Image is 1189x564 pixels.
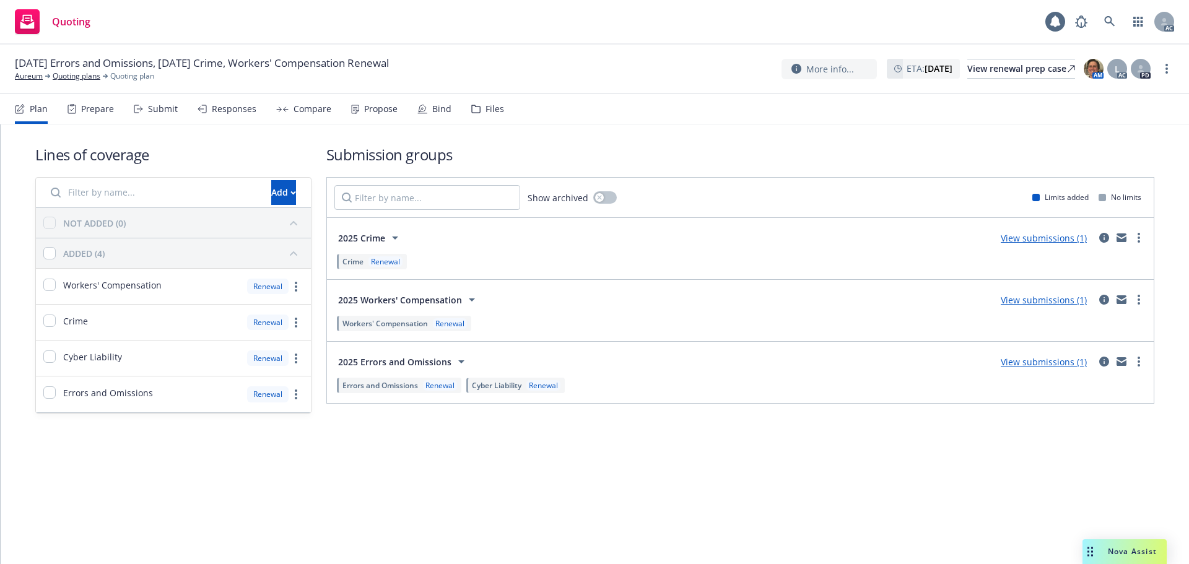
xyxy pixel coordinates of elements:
span: Errors and Omissions [342,380,418,391]
strong: [DATE] [925,63,952,74]
a: Quoting plans [53,71,100,82]
button: 2025 Crime [334,225,406,250]
a: more [289,387,303,402]
span: 2025 Errors and Omissions [338,355,451,368]
span: Quoting [52,17,90,27]
div: Submit [148,104,178,114]
a: View submissions (1) [1001,294,1087,306]
span: ETA : [907,62,952,75]
span: Cyber Liability [472,380,521,391]
button: Nova Assist [1082,539,1167,564]
div: Renewal [247,386,289,402]
button: NOT ADDED (0) [63,213,303,233]
span: [DATE] Errors and Omissions, [DATE] Crime, Workers' Compensation Renewal [15,56,389,71]
div: Files [486,104,504,114]
span: 2025 Crime [338,232,385,245]
a: circleInformation [1097,230,1112,245]
a: mail [1114,354,1129,369]
a: more [1131,354,1146,369]
span: Cyber Liability [63,350,122,363]
div: Limits added [1032,192,1089,202]
a: Quoting [10,4,95,39]
a: more [1131,230,1146,245]
div: Renewal [423,380,457,391]
div: Compare [294,104,331,114]
h1: Submission groups [326,144,1154,165]
span: Quoting plan [110,71,154,82]
a: mail [1114,230,1129,245]
button: Add [271,180,296,205]
div: ADDED (4) [63,247,105,260]
a: circleInformation [1097,354,1112,369]
div: Renewal [247,315,289,330]
div: Propose [364,104,398,114]
a: more [289,279,303,294]
span: Show archived [528,191,588,204]
div: No limits [1099,192,1141,202]
span: Crime [342,256,364,267]
span: L [1115,63,1120,76]
h1: Lines of coverage [35,144,311,165]
div: Renewal [368,256,403,267]
a: Search [1097,9,1122,34]
div: Plan [30,104,48,114]
a: more [289,315,303,330]
div: Renewal [526,380,560,391]
span: Crime [63,315,88,328]
a: Aureum [15,71,43,82]
div: View renewal prep case [967,59,1075,78]
button: ADDED (4) [63,243,303,263]
a: View submissions (1) [1001,356,1087,368]
div: Renewal [433,318,467,329]
div: Responses [212,104,256,114]
a: View submissions (1) [1001,232,1087,244]
div: Bind [432,104,451,114]
span: Workers' Compensation [63,279,162,292]
a: View renewal prep case [967,59,1075,79]
a: more [1131,292,1146,307]
button: More info... [782,59,877,79]
a: mail [1114,292,1129,307]
span: Nova Assist [1108,546,1157,557]
img: photo [1084,59,1104,79]
div: Prepare [81,104,114,114]
span: 2025 Workers' Compensation [338,293,462,306]
div: Renewal [247,279,289,294]
input: Filter by name... [43,180,264,205]
button: 2025 Errors and Omissions [334,349,473,374]
a: circleInformation [1097,292,1112,307]
button: 2025 Workers' Compensation [334,287,483,312]
a: Switch app [1126,9,1151,34]
span: Errors and Omissions [63,386,153,399]
a: more [1159,61,1174,76]
a: Report a Bug [1069,9,1094,34]
div: Add [271,181,296,204]
a: more [289,351,303,366]
input: Filter by name... [334,185,520,210]
div: Renewal [247,350,289,366]
span: Workers' Compensation [342,318,428,329]
div: Drag to move [1082,539,1098,564]
div: NOT ADDED (0) [63,217,126,230]
span: More info... [806,63,854,76]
